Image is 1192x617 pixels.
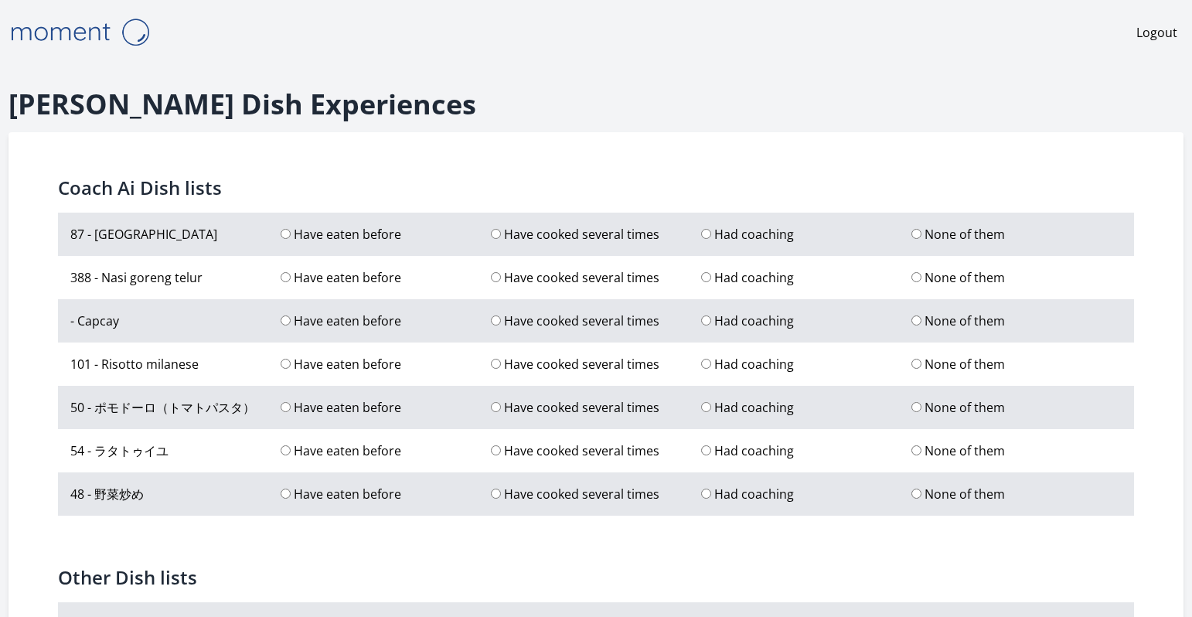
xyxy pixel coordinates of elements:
[921,486,1005,503] label: None of them
[711,399,794,416] label: Had coaching
[921,399,1005,416] label: None of them
[9,89,1183,120] h1: [PERSON_NAME] Dish Experiences
[711,486,794,503] label: Had coaching
[921,356,1005,373] label: None of them
[70,355,281,373] dt: 101 - Risotto milanese
[291,269,401,286] label: Have eaten before
[501,356,659,373] label: Have cooked several times
[921,269,1005,286] label: None of them
[711,312,794,329] label: Had coaching
[291,486,401,503] label: Have eaten before
[921,226,1005,243] label: None of them
[501,312,659,329] label: Have cooked several times
[70,268,281,287] dt: 388 - Nasi goreng telur
[501,226,659,243] label: Have cooked several times
[711,226,794,243] label: Had coaching
[711,269,794,286] label: Had coaching
[58,565,1134,590] h2: Other Dish lists
[501,399,659,416] label: Have cooked several times
[711,356,794,373] label: Had coaching
[291,442,401,459] label: Have eaten before
[501,486,659,503] label: Have cooked several times
[70,312,281,330] dt: - Capcay
[1136,23,1177,42] a: Logout
[70,485,281,503] dt: 48 - 野菜炒め
[921,442,1005,459] label: None of them
[711,442,794,459] label: Had coaching
[291,226,401,243] label: Have eaten before
[501,269,659,286] label: Have cooked several times
[2,12,157,52] img: Moment
[921,312,1005,329] label: None of them
[70,398,281,417] dt: 50 - ポモドーロ（トマトパスタ）
[291,312,401,329] label: Have eaten before
[70,225,281,244] dt: 87 - [GEOGRAPHIC_DATA]
[501,442,659,459] label: Have cooked several times
[291,399,401,416] label: Have eaten before
[58,176,1134,200] h2: Coach Ai Dish lists
[291,356,401,373] label: Have eaten before
[70,441,281,460] dt: 54 - ラタトゥイユ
